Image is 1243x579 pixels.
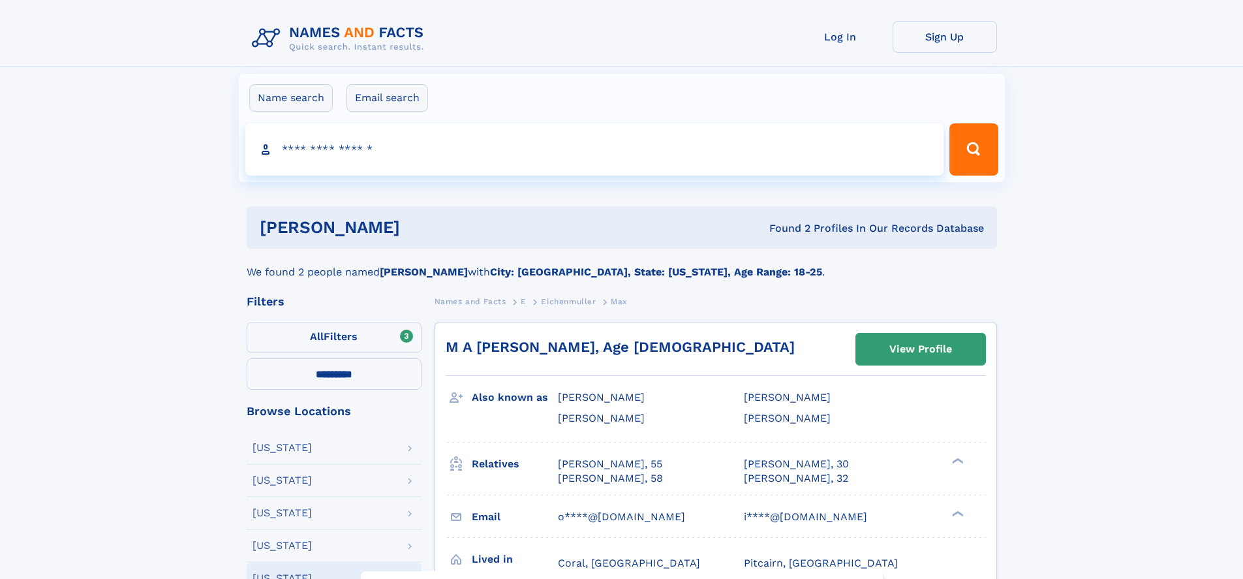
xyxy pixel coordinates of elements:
[611,297,628,306] span: Max
[558,412,645,424] span: [PERSON_NAME]
[889,334,952,364] div: View Profile
[247,21,435,56] img: Logo Names and Facts
[260,219,585,236] h1: [PERSON_NAME]
[949,123,998,176] button: Search Button
[949,509,964,518] div: ❯
[253,540,312,551] div: [US_STATE]
[253,508,312,518] div: [US_STATE]
[472,548,558,571] h3: Lived in
[472,453,558,475] h3: Relatives
[521,297,527,306] span: E
[744,557,898,569] span: Pitcairn, [GEOGRAPHIC_DATA]
[247,322,422,353] label: Filters
[744,391,831,403] span: [PERSON_NAME]
[472,506,558,528] h3: Email
[856,334,985,365] a: View Profile
[788,21,893,53] a: Log In
[949,456,964,465] div: ❯
[435,293,506,309] a: Names and Facts
[585,221,984,236] div: Found 2 Profiles In Our Records Database
[253,443,312,453] div: [US_STATE]
[247,296,422,307] div: Filters
[744,471,848,486] a: [PERSON_NAME], 32
[558,557,700,569] span: Coral, [GEOGRAPHIC_DATA]
[310,330,324,343] span: All
[744,412,831,424] span: [PERSON_NAME]
[247,249,997,280] div: We found 2 people named with .
[490,266,822,278] b: City: [GEOGRAPHIC_DATA], State: [US_STATE], Age Range: 18-25
[558,457,662,471] a: [PERSON_NAME], 55
[249,84,333,112] label: Name search
[558,471,663,486] a: [PERSON_NAME], 58
[744,457,849,471] a: [PERSON_NAME], 30
[446,339,795,355] a: M A [PERSON_NAME], Age [DEMOGRAPHIC_DATA]
[245,123,944,176] input: search input
[346,84,428,112] label: Email search
[893,21,997,53] a: Sign Up
[253,475,312,486] div: [US_STATE]
[558,391,645,403] span: [PERSON_NAME]
[541,293,596,309] a: Eichenmuller
[521,293,527,309] a: E
[380,266,468,278] b: [PERSON_NAME]
[247,405,422,417] div: Browse Locations
[472,386,558,409] h3: Also known as
[541,297,596,306] span: Eichenmuller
